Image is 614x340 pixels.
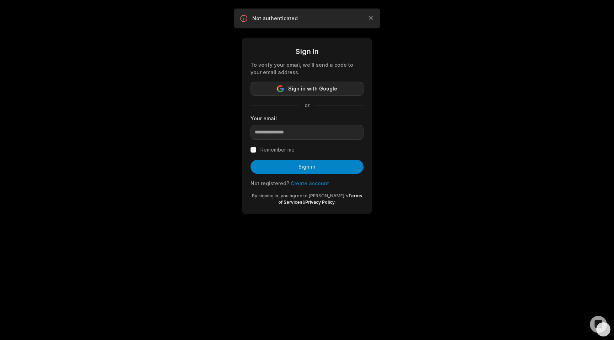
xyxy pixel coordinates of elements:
span: By signing in, you agree to [PERSON_NAME]'s [252,193,348,198]
div: To verify your email, we'll send a code to your email address. [251,61,363,76]
span: or [299,102,315,109]
label: Remember me [260,146,295,154]
button: Sign in with Google [251,82,363,96]
a: Create account [291,180,329,186]
button: Sign in [251,160,363,174]
p: Not authenticated [252,15,362,22]
span: Sign in with Google [288,84,337,93]
div: Sign in [251,46,363,57]
div: Open Intercom Messenger [590,316,607,333]
span: . [335,199,336,205]
a: Privacy Policy [305,199,335,205]
a: Terms of Services [278,193,362,205]
span: & [302,199,305,205]
span: Not registered? [251,180,289,186]
label: Your email [251,115,363,122]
